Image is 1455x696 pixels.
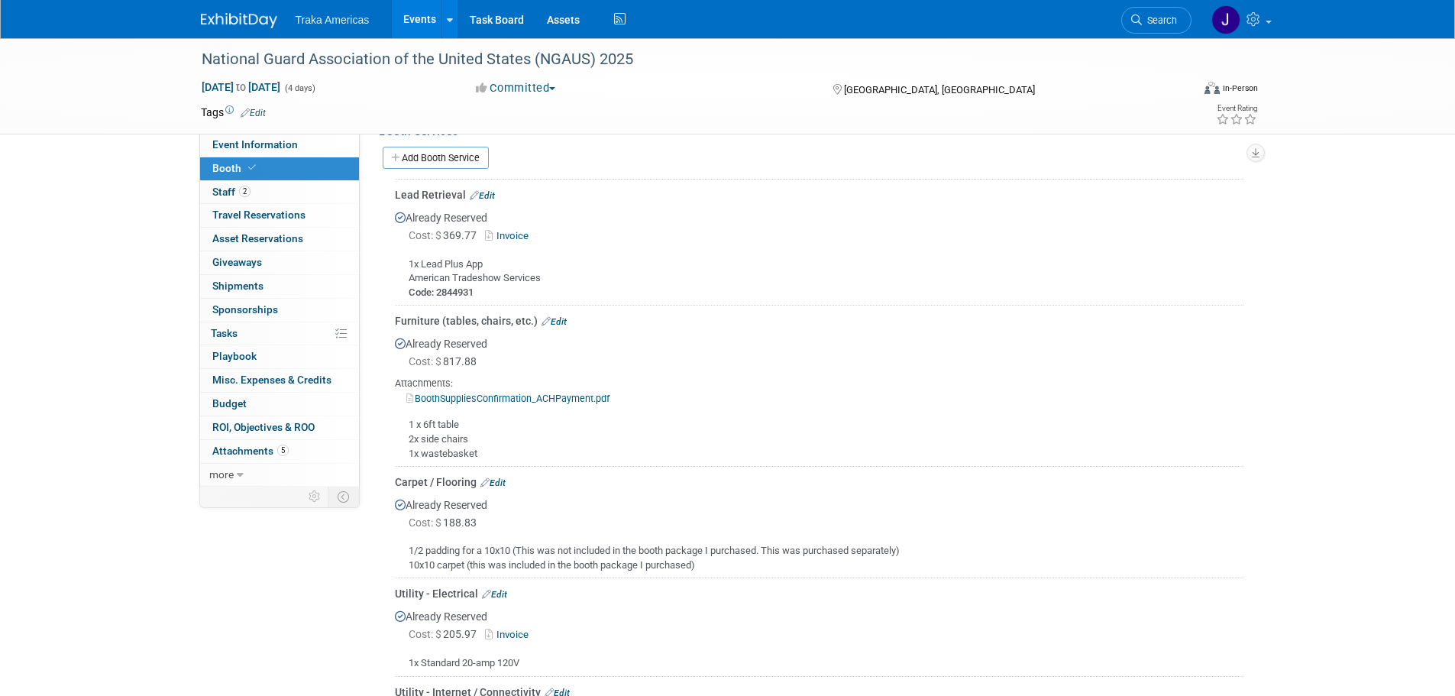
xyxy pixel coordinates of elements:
span: Budget [212,397,247,410]
td: Toggle Event Tabs [328,487,359,507]
span: Cost: $ [409,628,443,640]
span: [GEOGRAPHIC_DATA], [GEOGRAPHIC_DATA] [844,84,1035,95]
div: Event Format [1101,79,1259,102]
span: ROI, Objectives & ROO [212,421,315,433]
span: Asset Reservations [212,232,303,244]
div: Event Rating [1216,105,1257,112]
span: Giveaways [212,256,262,268]
a: Edit [470,190,495,201]
span: Cost: $ [409,516,443,529]
span: Sponsorships [212,303,278,316]
div: 1x Lead Plus App American Tradeshow Services [395,245,1243,300]
img: Format-Inperson.png [1204,82,1220,94]
span: [DATE] [DATE] [201,80,281,94]
span: Misc. Expenses & Credits [212,374,331,386]
div: Utility - Electrical [395,586,1243,601]
a: ROI, Objectives & ROO [200,416,359,439]
span: Search [1142,15,1177,26]
a: Edit [480,477,506,488]
span: Staff [212,186,251,198]
div: In-Person [1222,83,1258,94]
span: (4 days) [283,83,315,93]
div: National Guard Association of the United States (NGAUS) 2025 [196,46,1169,73]
a: Attachments5 [200,440,359,463]
div: Attachments: [395,377,1243,390]
a: BoothSuppliesConfirmation_ACHPayment.pdf [406,393,609,404]
div: Already Reserved [395,202,1243,300]
a: Asset Reservations [200,228,359,251]
div: Carpet / Flooring [395,474,1243,490]
a: Giveaways [200,251,359,274]
a: Invoice [485,230,535,241]
div: Already Reserved [395,329,1243,461]
img: Jamie Saenz [1211,5,1240,34]
span: 817.88 [409,355,483,367]
span: Traka Americas [296,14,370,26]
a: Travel Reservations [200,204,359,227]
a: Edit [482,589,507,600]
a: Playbook [200,345,359,368]
span: Event Information [212,138,298,151]
div: 1 x 6ft table 2x side chairs 1x wastebasket [395,406,1243,461]
span: Travel Reservations [212,209,306,221]
span: Tasks [211,327,238,339]
a: more [200,464,359,487]
span: 5 [277,445,289,456]
span: Playbook [212,350,257,362]
a: Misc. Expenses & Credits [200,369,359,392]
span: 2 [239,186,251,197]
a: Budget [200,393,359,416]
span: Cost: $ [409,355,443,367]
i: Booth reservation complete [248,163,256,172]
span: to [234,81,248,93]
a: Search [1121,7,1191,34]
span: 205.97 [409,628,483,640]
b: Code: 2844931 [409,286,474,298]
span: Shipments [212,280,264,292]
div: Lead Retrieval [395,187,1243,202]
a: Invoice [485,629,535,640]
span: Cost: $ [409,229,443,241]
a: Event Information [200,134,359,157]
div: 1/2 padding for a 10x10 (This was not included in the booth package I purchased. This was purchas... [395,532,1243,572]
span: 369.77 [409,229,483,241]
span: Booth [212,162,259,174]
a: Edit [241,108,266,118]
span: more [209,468,234,481]
button: Committed [470,80,561,96]
div: Furniture (tables, chairs, etc.) [395,313,1243,329]
a: Booth [200,157,359,180]
td: Tags [201,105,266,120]
a: Sponsorships [200,299,359,322]
span: Attachments [212,445,289,457]
a: Add Booth Service [383,147,489,169]
a: Tasks [200,322,359,345]
span: 188.83 [409,516,483,529]
div: 1x Standard 20-amp 120V [395,644,1243,671]
div: Already Reserved [395,601,1243,671]
a: Staff2 [200,181,359,204]
div: Already Reserved [395,490,1243,572]
img: ExhibitDay [201,13,277,28]
td: Personalize Event Tab Strip [302,487,328,507]
a: Edit [542,316,567,327]
a: Shipments [200,275,359,298]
